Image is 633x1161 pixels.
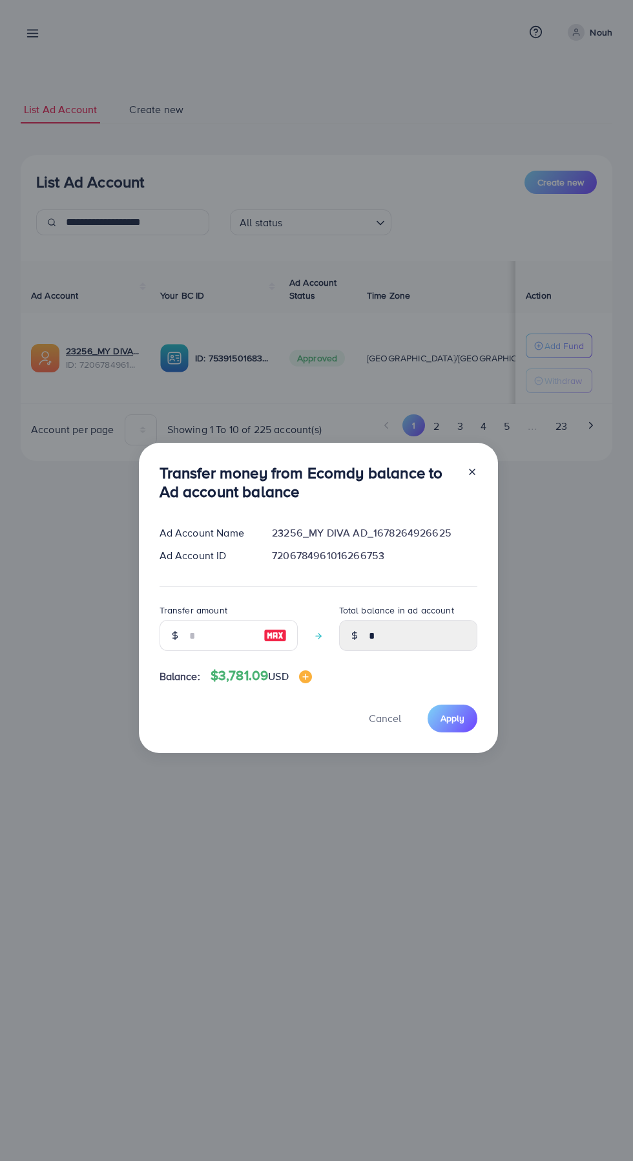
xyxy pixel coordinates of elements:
img: image [264,628,287,643]
div: 23256_MY DIVA AD_1678264926625 [262,526,487,540]
label: Total balance in ad account [339,604,454,617]
h4: $3,781.09 [211,668,312,684]
span: Balance: [160,669,200,684]
label: Transfer amount [160,604,227,617]
button: Cancel [353,705,417,732]
span: USD [268,669,288,683]
span: Apply [441,712,464,725]
img: image [299,670,312,683]
div: Ad Account ID [149,548,262,563]
h3: Transfer money from Ecomdy balance to Ad account balance [160,463,457,501]
div: Ad Account Name [149,526,262,540]
span: Cancel [369,711,401,725]
button: Apply [428,705,477,732]
div: 7206784961016266753 [262,548,487,563]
